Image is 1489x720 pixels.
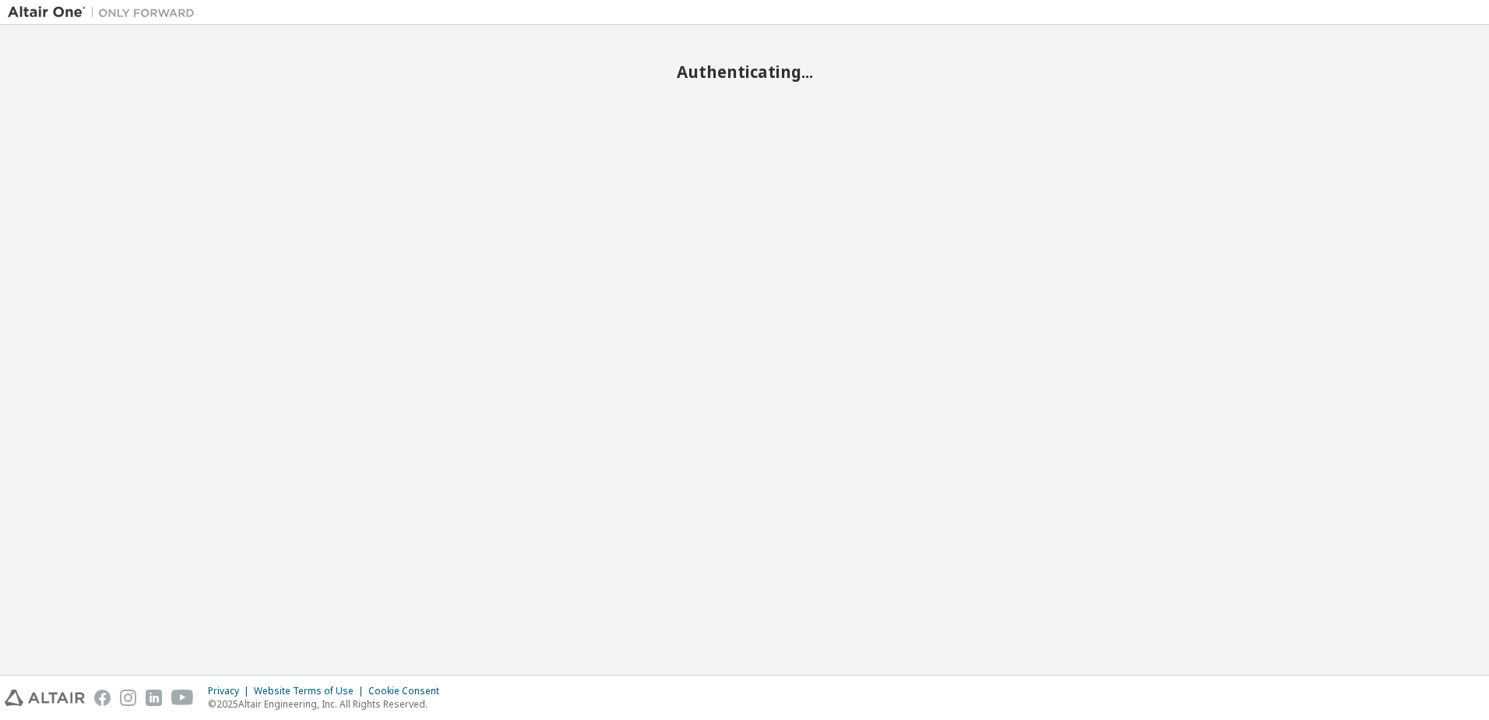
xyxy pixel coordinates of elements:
[8,62,1481,82] h2: Authenticating...
[208,685,254,697] div: Privacy
[120,690,136,706] img: instagram.svg
[254,685,368,697] div: Website Terms of Use
[5,690,85,706] img: altair_logo.svg
[208,697,449,711] p: © 2025 Altair Engineering, Inc. All Rights Reserved.
[94,690,111,706] img: facebook.svg
[368,685,449,697] div: Cookie Consent
[146,690,162,706] img: linkedin.svg
[171,690,194,706] img: youtube.svg
[8,5,202,20] img: Altair One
